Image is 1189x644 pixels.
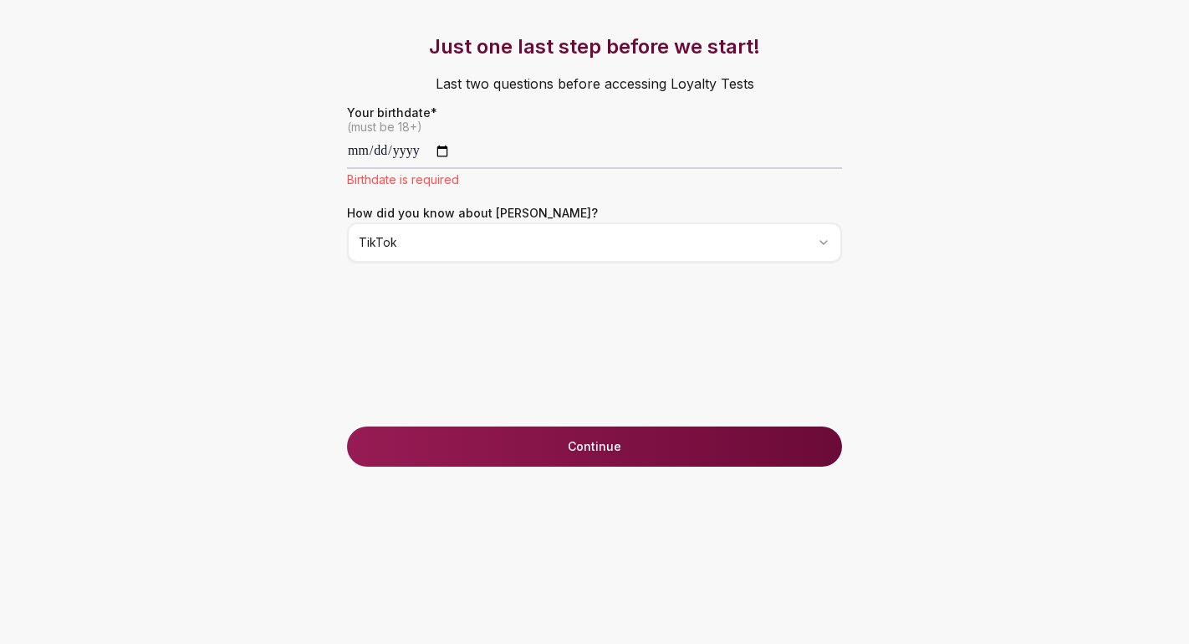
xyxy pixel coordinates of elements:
button: Continue [347,427,842,467]
label: How did you know about [PERSON_NAME]? [347,206,598,220]
span: (must be 18+) [347,119,842,135]
h3: Just one last step before we start! [314,33,875,60]
label: Your birthdate* [347,107,842,119]
span: Birthdate is required [347,172,459,187]
p: Last two questions before accessing Loyalty Tests [314,60,875,107]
